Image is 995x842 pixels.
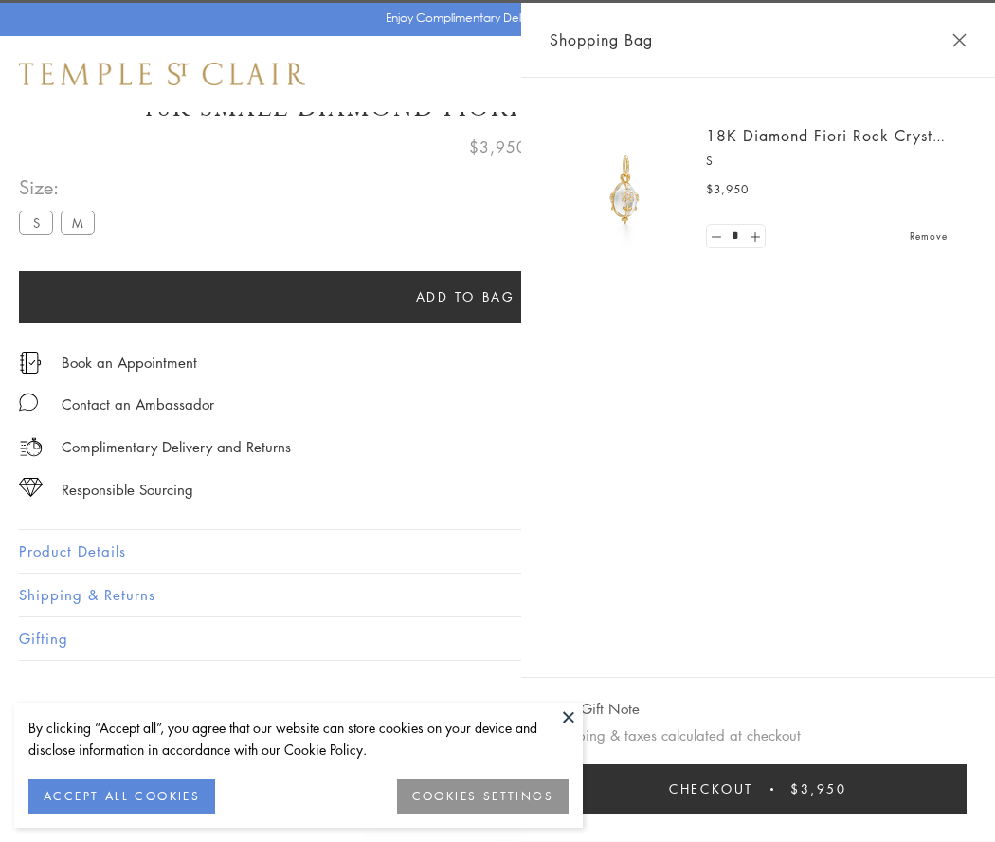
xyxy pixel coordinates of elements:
button: Gifting [19,617,976,660]
p: Complimentary Delivery and Returns [62,435,291,459]
button: ACCEPT ALL COOKIES [28,779,215,814]
img: icon_delivery.svg [19,435,43,459]
button: Checkout $3,950 [550,764,967,814]
img: icon_sourcing.svg [19,478,43,497]
p: Enjoy Complimentary Delivery & Returns [386,9,601,27]
a: Book an Appointment [62,352,197,373]
span: Add to bag [416,286,516,307]
a: Remove [910,226,948,247]
button: Add to bag [19,271,912,323]
span: Size: [19,172,102,203]
div: Contact an Ambassador [62,393,214,416]
button: Close Shopping Bag [952,33,967,47]
p: S [706,152,948,171]
button: Shipping & Returns [19,574,976,616]
img: icon_appointment.svg [19,352,42,374]
img: Temple St. Clair [19,63,305,85]
label: M [61,210,95,234]
span: Checkout [669,778,753,799]
button: Add Gift Note [550,697,640,721]
button: Product Details [19,530,976,573]
label: S [19,210,53,234]
img: MessageIcon-01_2.svg [19,393,38,412]
a: Set quantity to 0 [707,225,726,248]
img: P51889-E11FIORI [569,133,682,247]
div: Responsible Sourcing [62,478,193,502]
div: By clicking “Accept all”, you agree that our website can store cookies on your device and disclos... [28,717,569,760]
button: COOKIES SETTINGS [397,779,569,814]
span: Shopping Bag [550,27,653,52]
span: $3,950 [469,135,527,159]
span: $3,950 [706,180,749,199]
p: Shipping & taxes calculated at checkout [550,723,967,747]
span: $3,950 [790,778,847,799]
a: Set quantity to 2 [745,225,764,248]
